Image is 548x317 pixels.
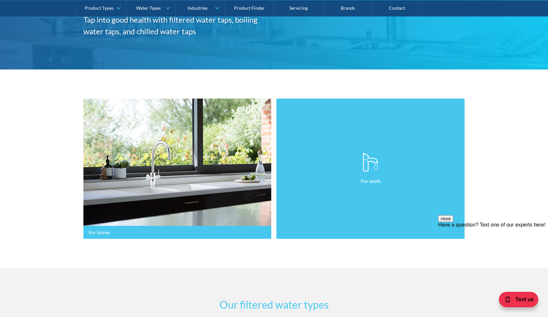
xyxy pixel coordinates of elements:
iframe: podium webchat widget prompt [438,215,548,293]
h2: Our filtered water types [148,297,400,312]
div: Water Types [136,5,161,11]
h2: Tap into good health with filtered water taps, boiling water taps, and chilled water taps [83,14,274,37]
div: Product Types [85,5,113,11]
iframe: podium webchat widget bubble [483,285,548,317]
a: For work [276,99,465,239]
div: Industries [188,5,208,11]
p: For work [361,177,381,185]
